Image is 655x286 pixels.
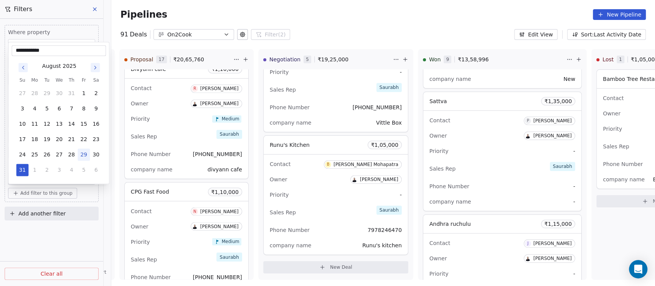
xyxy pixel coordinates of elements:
[53,164,65,176] button: 3
[41,133,53,145] button: 19
[65,164,78,176] button: 4
[28,133,41,145] button: 18
[53,118,65,130] button: 13
[65,102,78,115] button: 7
[90,62,101,73] button: Go to next month
[90,133,102,145] button: 23
[16,118,28,130] button: 10
[41,148,53,161] button: 26
[28,76,41,84] th: Monday
[78,133,90,145] button: 22
[41,102,53,115] button: 5
[16,102,28,115] button: 3
[90,148,102,161] button: 30
[65,148,78,161] button: 28
[90,87,102,99] button: 2
[41,118,53,130] button: 12
[90,76,102,84] th: Saturday
[28,118,41,130] button: 11
[16,148,28,161] button: 24
[90,118,102,130] button: 16
[78,76,90,84] th: Friday
[78,102,90,115] button: 8
[65,76,78,84] th: Thursday
[53,102,65,115] button: 6
[78,148,90,161] button: 29
[16,87,28,99] button: 27
[28,148,41,161] button: 25
[78,87,90,99] button: 1
[78,118,90,130] button: 15
[65,87,78,99] button: 31
[41,87,53,99] button: 29
[53,148,65,161] button: 27
[90,102,102,115] button: 9
[78,164,90,176] button: 5
[41,76,53,84] th: Tuesday
[53,87,65,99] button: 30
[65,118,78,130] button: 14
[53,76,65,84] th: Wednesday
[42,62,76,70] div: August 2025
[16,76,28,84] th: Sunday
[65,133,78,145] button: 21
[28,87,41,99] button: 28
[16,164,28,176] button: 31
[28,164,41,176] button: 1
[18,62,28,73] button: Go to previous month
[41,164,53,176] button: 2
[16,133,28,145] button: 17
[53,133,65,145] button: 20
[28,102,41,115] button: 4
[90,164,102,176] button: 6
